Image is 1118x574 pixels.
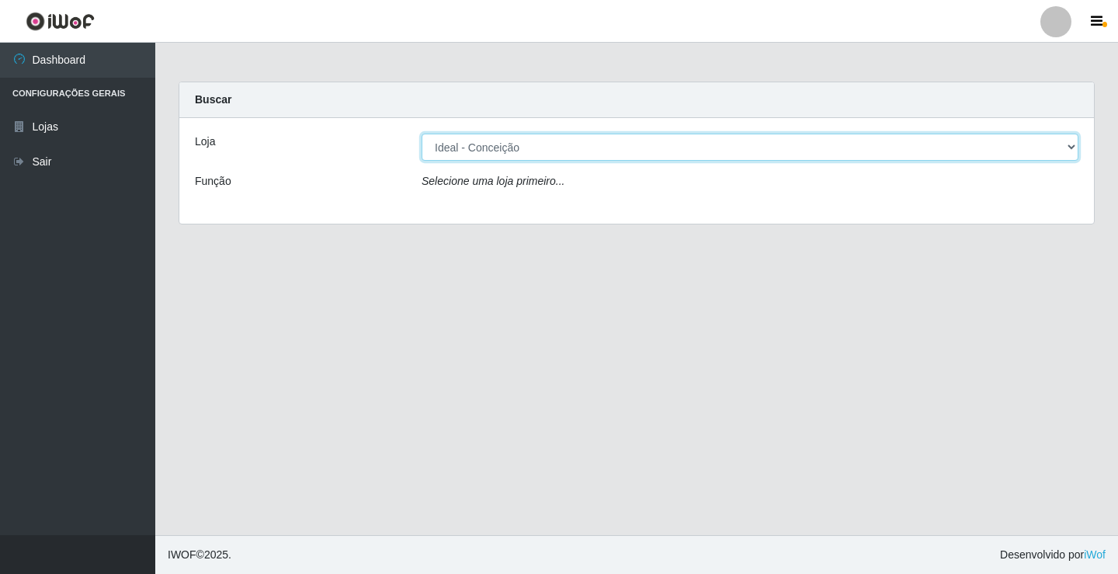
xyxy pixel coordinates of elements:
[1000,547,1106,563] span: Desenvolvido por
[195,173,231,190] label: Função
[195,93,231,106] strong: Buscar
[26,12,95,31] img: CoreUI Logo
[422,175,564,187] i: Selecione uma loja primeiro...
[168,547,231,563] span: © 2025 .
[168,548,196,561] span: IWOF
[1084,548,1106,561] a: iWof
[195,134,215,150] label: Loja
